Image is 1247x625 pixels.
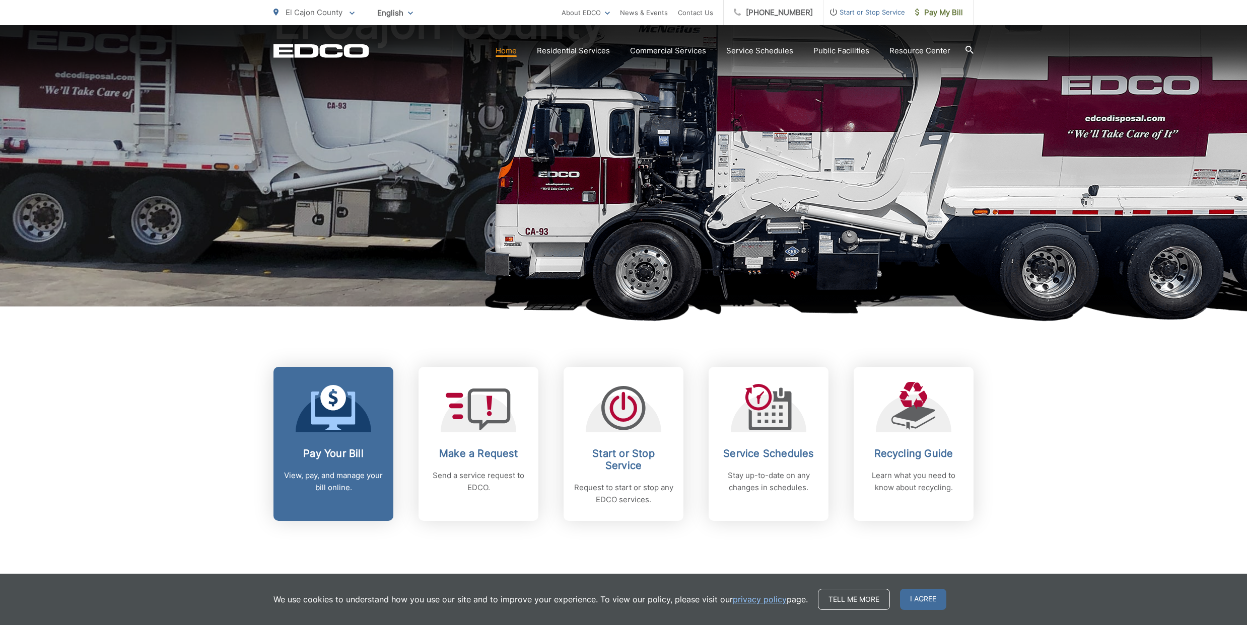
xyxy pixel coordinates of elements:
[813,45,869,57] a: Public Facilities
[733,593,787,605] a: privacy policy
[709,367,828,521] a: Service Schedules Stay up-to-date on any changes in schedules.
[864,447,963,459] h2: Recycling Guide
[726,45,793,57] a: Service Schedules
[496,45,517,57] a: Home
[284,447,383,459] h2: Pay Your Bill
[562,7,610,19] a: About EDCO
[915,7,963,19] span: Pay My Bill
[284,470,383,494] p: View, pay, and manage your bill online.
[719,470,818,494] p: Stay up-to-date on any changes in schedules.
[620,7,668,19] a: News & Events
[864,470,963,494] p: Learn what you need to know about recycling.
[574,447,673,472] h2: Start or Stop Service
[273,593,808,605] p: We use cookies to understand how you use our site and to improve your experience. To view our pol...
[273,367,393,521] a: Pay Your Bill View, pay, and manage your bill online.
[273,44,369,58] a: EDCD logo. Return to the homepage.
[719,447,818,459] h2: Service Schedules
[429,447,528,459] h2: Make a Request
[854,367,974,521] a: Recycling Guide Learn what you need to know about recycling.
[370,4,421,22] span: English
[286,8,342,17] span: El Cajon County
[900,589,946,610] span: I agree
[574,482,673,506] p: Request to start or stop any EDCO services.
[889,45,950,57] a: Resource Center
[537,45,610,57] a: Residential Services
[678,7,713,19] a: Contact Us
[818,589,890,610] a: Tell me more
[630,45,706,57] a: Commercial Services
[429,470,528,494] p: Send a service request to EDCO.
[419,367,538,521] a: Make a Request Send a service request to EDCO.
